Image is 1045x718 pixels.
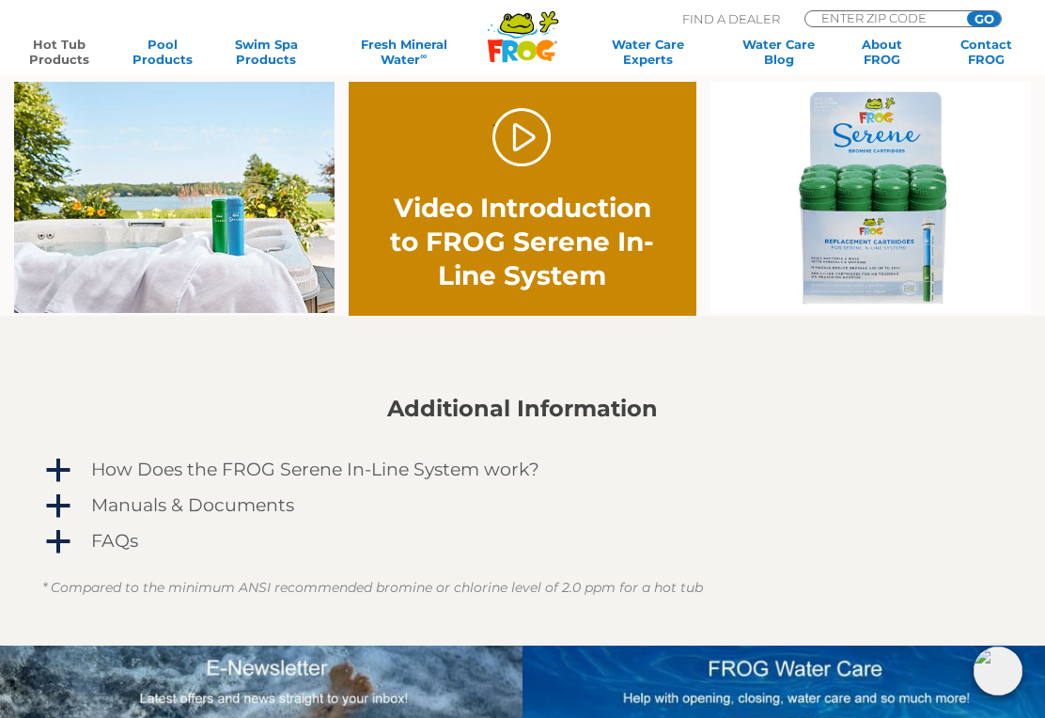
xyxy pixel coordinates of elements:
sup: ∞ [420,51,427,61]
span: a [44,492,72,521]
a: a FAQs [42,526,1003,556]
h2: Additional Information [42,396,1003,422]
img: Sereneontowel [14,82,335,313]
span: a [44,528,72,556]
a: ContactFROG [945,37,1026,67]
img: serene [710,82,1031,313]
h4: How Does the FROG Serene In-Line System work? [91,460,539,480]
a: Hot TubProducts [19,37,100,67]
a: PoolProducts [122,37,203,67]
span: a [44,457,72,485]
a: Play Video [492,108,552,167]
img: openIcon [974,647,1022,695]
input: Zip Code Form [819,11,946,24]
p: Find A Dealer [682,10,780,27]
h2: Video Introduction to FROG Serene In-Line System [383,191,663,292]
a: Water CareExperts [581,37,715,67]
a: AboutFROG [842,37,923,67]
a: Swim SpaProducts [226,37,307,67]
h4: Manuals & Documents [91,495,294,516]
a: Water CareBlog [739,37,819,67]
input: GO [967,11,1001,26]
a: a How Does the FROG Serene In-Line System work? [42,455,1003,485]
em: * Compared to the minimum ANSI recommended bromine or chlorine level of 2.0 ppm for a hot tub [42,579,703,596]
a: Fresh MineralWater∞ [330,37,478,67]
a: a Manuals & Documents [42,491,1003,521]
h4: FAQs [91,531,138,552]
